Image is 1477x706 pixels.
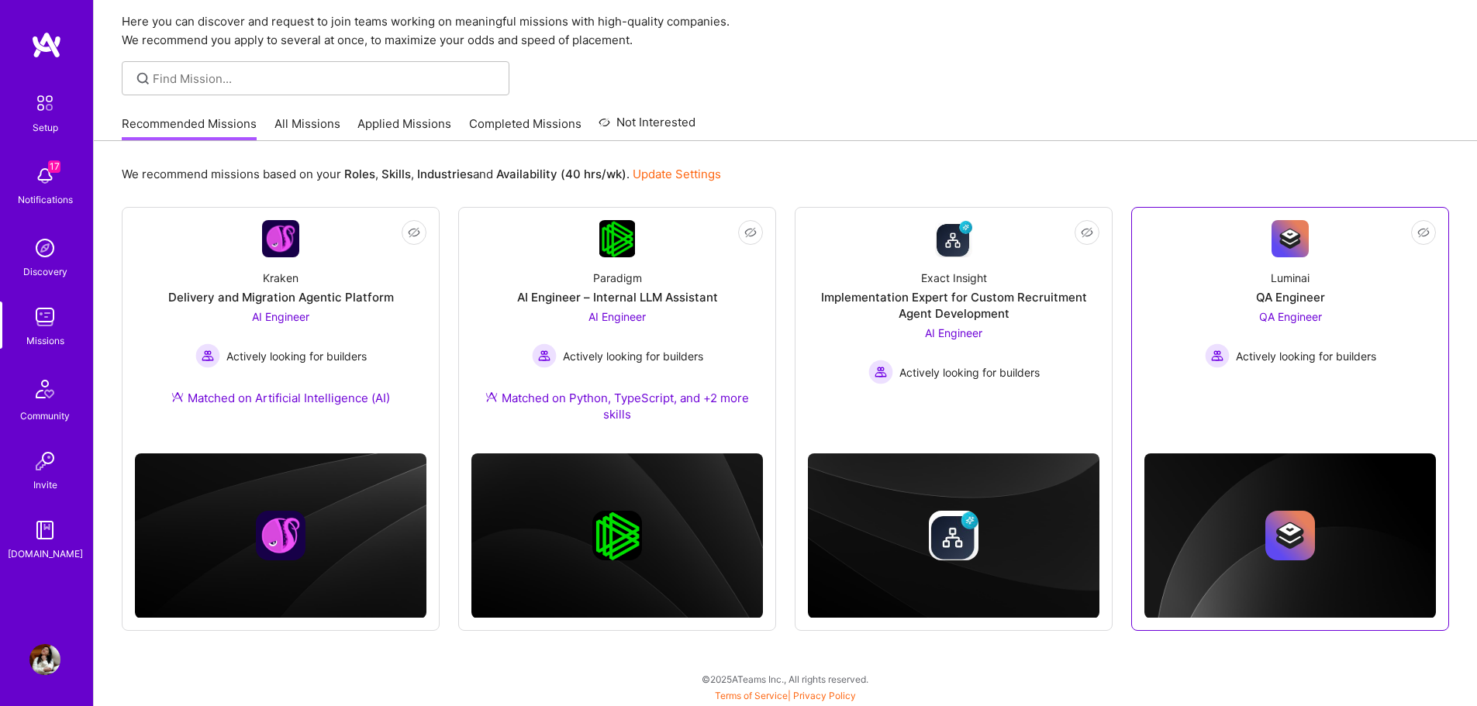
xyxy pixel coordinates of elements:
[48,160,60,173] span: 17
[1259,310,1322,323] span: QA Engineer
[793,690,856,701] a: Privacy Policy
[593,270,642,286] div: Paradigm
[532,343,557,368] img: Actively looking for builders
[1205,343,1230,368] img: Actively looking for builders
[29,446,60,477] img: Invite
[929,511,978,560] img: Company logo
[153,71,498,87] input: Find Mission...
[563,348,703,364] span: Actively looking for builders
[417,167,473,181] b: Industries
[935,220,972,257] img: Company Logo
[592,511,642,560] img: Company logo
[171,391,184,403] img: Ateam Purple Icon
[471,453,763,618] img: cover
[517,289,718,305] div: AI Engineer – Internal LLM Assistant
[469,115,581,141] a: Completed Missions
[29,87,61,119] img: setup
[122,12,1449,50] p: Here you can discover and request to join teams working on meaningful missions with high-quality ...
[263,270,299,286] div: Kraken
[471,390,763,422] div: Matched on Python, TypeScript, and +2 more skills
[135,220,426,425] a: Company LogoKrakenDelivery and Migration Agentic PlatformAI Engineer Actively looking for builder...
[168,289,394,305] div: Delivery and Migration Agentic Platform
[485,391,498,403] img: Ateam Purple Icon
[808,453,1099,618] img: cover
[29,301,60,332] img: teamwork
[1256,289,1325,305] div: QA Engineer
[33,119,58,136] div: Setup
[744,226,757,239] i: icon EyeClosed
[633,167,721,181] a: Update Settings
[1236,348,1376,364] span: Actively looking for builders
[26,644,64,675] a: User Avatar
[921,270,987,286] div: Exact Insight
[381,167,411,181] b: Skills
[899,364,1040,381] span: Actively looking for builders
[29,644,60,675] img: User Avatar
[29,160,60,191] img: bell
[1417,226,1430,239] i: icon EyeClosed
[1144,453,1436,618] img: cover
[262,220,299,257] img: Company Logo
[122,166,721,182] p: We recommend missions based on your , , and .
[93,660,1477,698] div: © 2025 ATeams Inc., All rights reserved.
[18,191,73,208] div: Notifications
[1272,220,1309,257] img: Company Logo
[496,167,626,181] b: Availability (40 hrs/wk)
[344,167,375,181] b: Roles
[715,690,856,701] span: |
[134,70,152,88] i: icon SearchGrey
[1144,220,1436,412] a: Company LogoLuminaiQA EngineerQA Engineer Actively looking for buildersActively looking for builders
[171,390,390,406] div: Matched on Artificial Intelligence (AI)
[599,220,636,257] img: Company Logo
[195,343,220,368] img: Actively looking for builders
[599,113,695,141] a: Not Interested
[20,408,70,424] div: Community
[226,348,367,364] span: Actively looking for builders
[274,115,340,141] a: All Missions
[8,546,83,562] div: [DOMAIN_NAME]
[1265,511,1315,560] img: Company logo
[252,310,309,323] span: AI Engineer
[26,332,64,349] div: Missions
[471,220,763,441] a: Company LogoParadigmAI Engineer – Internal LLM AssistantAI Engineer Actively looking for builders...
[33,477,57,493] div: Invite
[868,360,893,384] img: Actively looking for builders
[26,370,64,408] img: Community
[122,115,257,141] a: Recommended Missions
[588,310,646,323] span: AI Engineer
[925,326,982,339] span: AI Engineer
[135,453,426,618] img: cover
[357,115,451,141] a: Applied Missions
[1271,270,1310,286] div: Luminai
[408,226,420,239] i: icon EyeClosed
[29,515,60,546] img: guide book
[31,31,62,59] img: logo
[1081,226,1093,239] i: icon EyeClosed
[808,220,1099,412] a: Company LogoExact InsightImplementation Expert for Custom Recruitment Agent DevelopmentAI Enginee...
[256,511,305,560] img: Company logo
[23,263,67,280] div: Discovery
[808,289,1099,322] div: Implementation Expert for Custom Recruitment Agent Development
[715,690,788,701] a: Terms of Service
[29,232,60,263] img: discovery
